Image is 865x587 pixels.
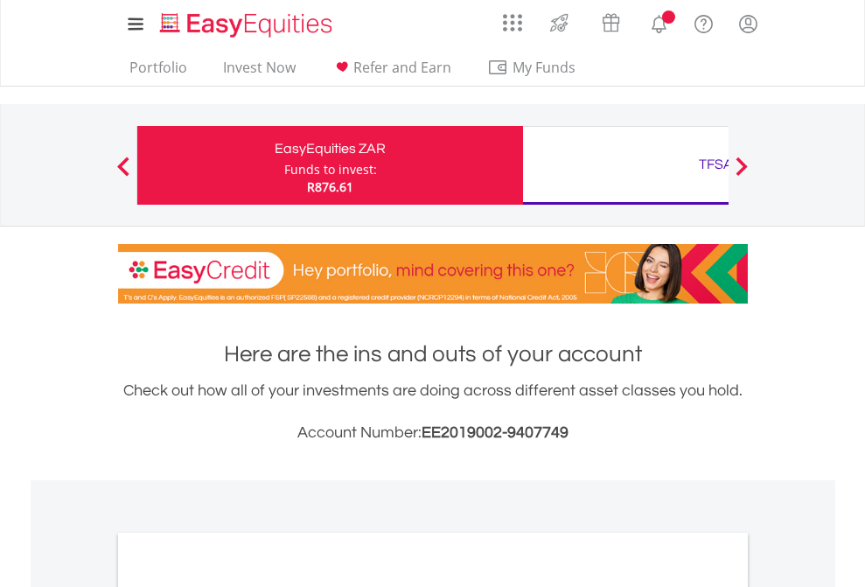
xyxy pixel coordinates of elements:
button: Previous [106,165,141,183]
img: EasyCredit Promotion Banner [118,244,748,304]
span: Refer and Earn [353,58,451,77]
div: EasyEquities ZAR [148,136,513,161]
button: Next [724,165,759,183]
img: EasyEquities_Logo.png [157,10,339,39]
a: Invest Now [216,59,303,86]
a: Refer and Earn [324,59,458,86]
a: Vouchers [585,4,637,37]
img: grid-menu-icon.svg [503,13,522,32]
span: R876.61 [307,178,353,195]
div: Funds to invest: [284,161,377,178]
a: Notifications [637,4,681,39]
a: Home page [153,4,339,39]
h3: Account Number: [118,421,748,445]
span: My Funds [487,56,602,79]
div: Check out how all of your investments are doing across different asset classes you hold. [118,379,748,445]
a: FAQ's and Support [681,4,726,39]
img: vouchers-v2.svg [596,9,625,37]
a: AppsGrid [492,4,534,32]
h1: Here are the ins and outs of your account [118,339,748,370]
a: Portfolio [122,59,194,86]
span: EE2019002-9407749 [422,424,569,441]
img: thrive-v2.svg [545,9,574,37]
a: My Profile [726,4,771,43]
